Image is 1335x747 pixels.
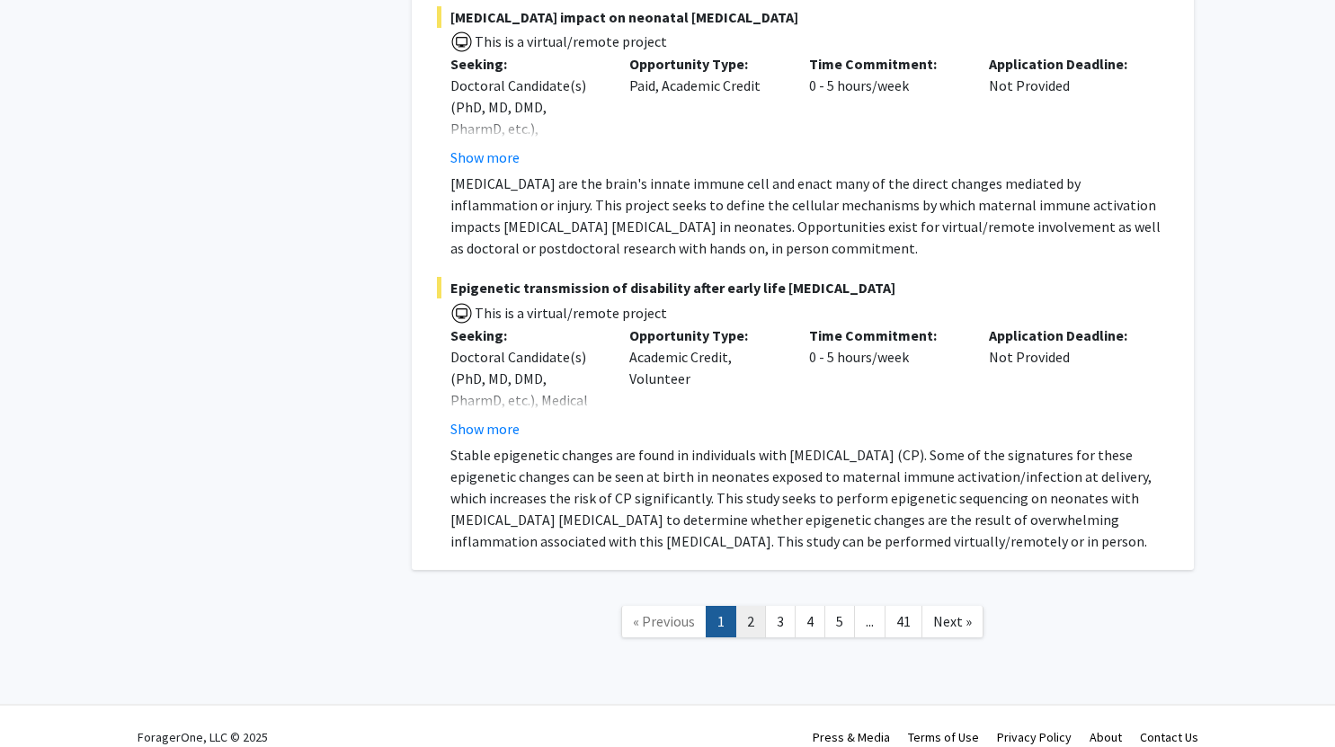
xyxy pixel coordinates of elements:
div: Not Provided [975,325,1155,440]
p: [MEDICAL_DATA] are the brain's innate immune cell and enact many of the direct changes mediated b... [450,173,1169,259]
div: Academic Credit, Volunteer [616,325,796,440]
span: Next » [933,612,972,630]
p: Time Commitment: [809,325,962,346]
a: 41 [885,606,922,637]
p: Seeking: [450,53,603,75]
a: Previous Page [621,606,707,637]
span: [MEDICAL_DATA] impact on neonatal [MEDICAL_DATA] [437,6,1169,28]
p: Time Commitment: [809,53,962,75]
span: ... [866,612,874,630]
div: Doctoral Candidate(s) (PhD, MD, DMD, PharmD, etc.), Medical Resident(s) / Medical Fellow(s) [450,346,603,454]
p: Opportunity Type: [629,53,782,75]
span: This is a virtual/remote project [473,304,667,322]
button: Show more [450,418,520,440]
a: Terms of Use [908,729,979,745]
p: Seeking: [450,325,603,346]
nav: Page navigation [412,588,1194,661]
a: About [1090,729,1122,745]
a: Press & Media [813,729,890,745]
span: « Previous [633,612,695,630]
p: Opportunity Type: [629,325,782,346]
div: Not Provided [975,53,1155,168]
button: Show more [450,147,520,168]
a: 4 [795,606,825,637]
span: This is a virtual/remote project [473,32,667,50]
p: Application Deadline: [989,53,1142,75]
a: Privacy Policy [997,729,1072,745]
div: Paid, Academic Credit [616,53,796,168]
a: 2 [735,606,766,637]
iframe: Chat [13,666,76,734]
div: Doctoral Candidate(s) (PhD, MD, DMD, PharmD, etc.), Postdoctoral Researcher(s) / Research Staff, ... [450,75,603,247]
a: Contact Us [1140,729,1198,745]
a: 1 [706,606,736,637]
span: Epigenetic transmission of disability after early life [MEDICAL_DATA] [437,277,1169,298]
a: 5 [824,606,855,637]
p: Stable epigenetic changes are found in individuals with [MEDICAL_DATA] (CP). Some of the signatur... [450,444,1169,552]
p: Application Deadline: [989,325,1142,346]
a: Next [921,606,983,637]
div: 0 - 5 hours/week [796,325,975,440]
a: 3 [765,606,796,637]
div: 0 - 5 hours/week [796,53,975,168]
